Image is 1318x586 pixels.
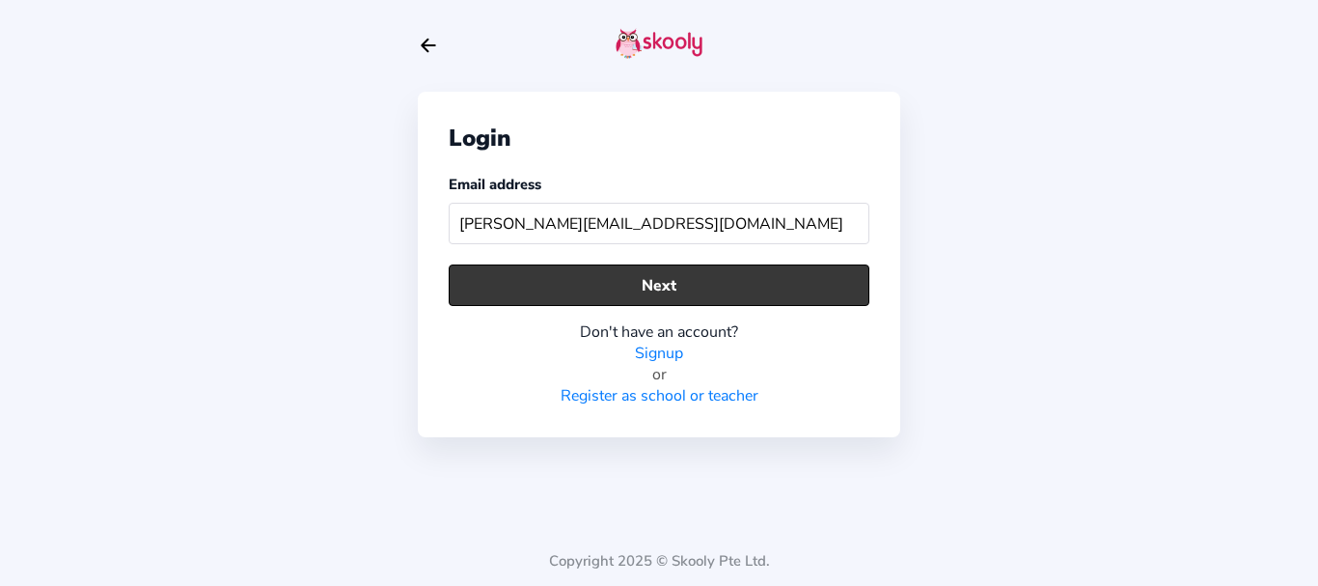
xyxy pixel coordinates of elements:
[449,123,869,153] div: Login
[418,35,439,56] button: arrow back outline
[449,175,541,194] label: Email address
[449,265,869,306] button: Next
[635,343,683,364] a: Signup
[449,321,869,343] div: Don't have an account?
[616,28,702,59] img: skooly-logo.png
[449,203,869,244] input: Your email address
[561,385,758,406] a: Register as school or teacher
[449,364,869,385] div: or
